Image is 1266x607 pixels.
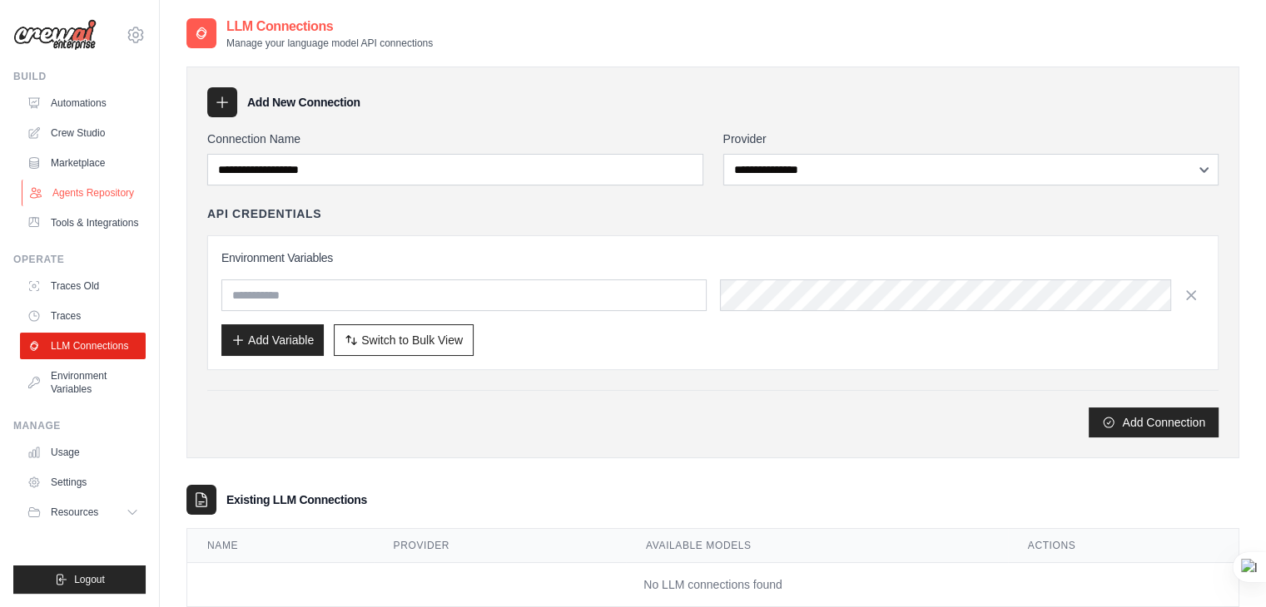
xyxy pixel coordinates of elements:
[226,37,433,50] p: Manage your language model API connections
[221,324,324,356] button: Add Variable
[626,529,1008,563] th: Available Models
[20,363,146,402] a: Environment Variables
[361,332,463,348] span: Switch to Bulk View
[20,90,146,116] a: Automations
[374,529,626,563] th: Provider
[1008,529,1239,563] th: Actions
[20,303,146,329] a: Traces
[187,529,374,563] th: Name
[20,150,146,176] a: Marketplace
[723,131,1219,147] label: Provider
[207,131,703,147] label: Connection Name
[13,70,146,83] div: Build
[20,333,146,359] a: LLM Connections
[13,253,146,266] div: Operate
[20,273,146,299] a: Traces Old
[51,506,98,519] span: Resources
[20,499,146,526] button: Resources
[13,19,97,51] img: Logo
[74,573,105,586] span: Logout
[334,324,474,356] button: Switch to Bulk View
[1089,407,1219,437] button: Add Connection
[221,249,1204,266] h3: Environment Variables
[22,180,147,206] a: Agents Repository
[20,120,146,146] a: Crew Studio
[20,469,146,496] a: Settings
[207,205,321,222] h4: API Credentials
[226,491,367,508] h3: Existing LLM Connections
[226,17,433,37] h2: LLM Connections
[247,94,360,111] h3: Add New Connection
[187,563,1239,607] td: No LLM connections found
[13,419,146,432] div: Manage
[20,210,146,236] a: Tools & Integrations
[13,565,146,594] button: Logout
[20,439,146,466] a: Usage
